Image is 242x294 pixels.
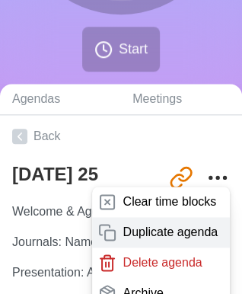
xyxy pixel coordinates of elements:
[82,27,160,72] button: Start
[123,193,216,211] p: Clear time blocks
[120,84,242,115] a: Meetings
[119,39,148,59] span: Start
[6,227,123,257] input: Name
[123,254,202,272] p: Delete agenda
[123,223,218,241] p: Duplicate agenda
[6,257,123,288] input: Name
[6,197,123,227] input: Name
[166,162,196,193] button: Share link
[202,162,233,193] button: More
